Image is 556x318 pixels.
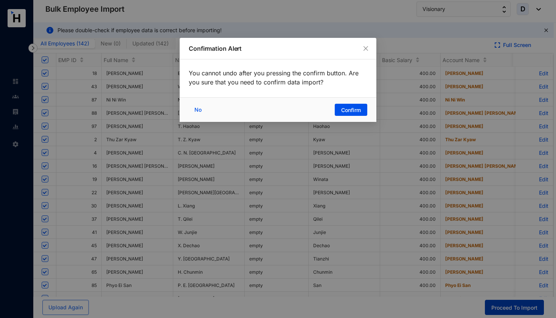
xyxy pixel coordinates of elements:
span: No [194,106,202,114]
button: Close [362,44,370,53]
span: close [363,45,369,51]
p: Confirmation Alert [189,44,367,53]
button: Confirm [335,104,367,116]
p: You cannot undo after you pressing the confirm button. Are you sure that you need to confirm data... [189,69,367,87]
button: No [189,104,209,116]
span: Confirm [341,106,361,114]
